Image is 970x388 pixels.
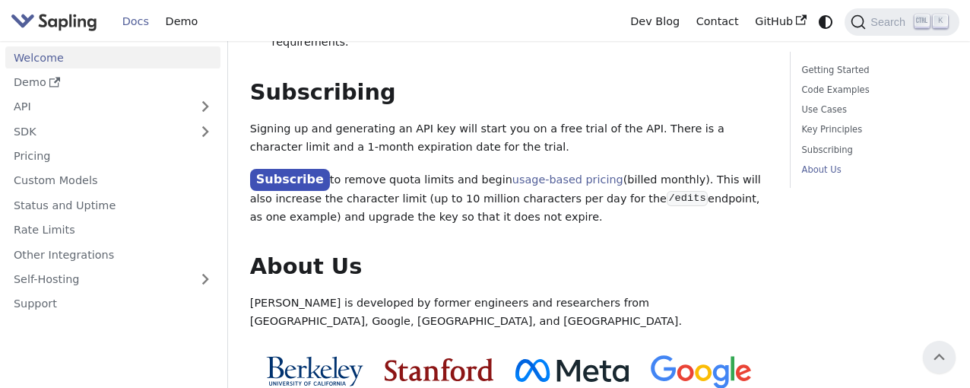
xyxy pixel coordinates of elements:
a: API [5,96,190,118]
button: Expand sidebar category 'SDK' [190,120,220,142]
h2: Subscribing [250,79,769,107]
p: [PERSON_NAME] is developed by former engineers and researchers from [GEOGRAPHIC_DATA], Google, [G... [250,294,769,331]
h2: About Us [250,253,769,281]
a: Other Integrations [5,243,220,266]
a: Key Principles [802,122,943,137]
a: Code Examples [802,83,943,97]
kbd: K [933,14,948,28]
a: Use Cases [802,103,943,117]
p: to remove quota limits and begin (billed monthly). This will also increase the character limit (u... [250,170,769,226]
a: Getting Started [802,63,943,78]
a: Support [5,293,220,315]
a: Pricing [5,145,220,167]
a: About Us [802,163,943,177]
a: Contact [688,10,747,33]
button: Expand sidebar category 'API' [190,96,220,118]
a: Welcome [5,46,220,68]
a: Custom Models [5,170,220,192]
a: usage-based pricing [512,173,623,186]
p: Signing up and generating an API key will start you on a free trial of the API. There is a charac... [250,120,769,157]
button: Switch between dark and light mode (currently system mode) [815,11,837,33]
a: Demo [5,72,220,94]
span: Search [866,16,915,28]
a: Dev Blog [622,10,687,33]
a: Self-Hosting [5,269,220,291]
a: Subscribing [802,143,943,157]
a: Docs [114,10,157,33]
img: Meta [515,359,629,382]
a: SDK [5,120,190,142]
a: Rate Limits [5,219,220,241]
a: Demo [157,10,206,33]
img: Cal [266,356,363,386]
a: Sapling.ai [11,11,103,33]
a: Status and Uptime [5,194,220,216]
a: GitHub [747,10,814,33]
code: /edits [667,191,708,206]
button: Search (Ctrl+K) [845,8,959,36]
button: Scroll back to top [923,341,956,374]
img: Stanford [385,358,493,381]
img: Sapling.ai [11,11,97,33]
a: Subscribe [250,169,330,191]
